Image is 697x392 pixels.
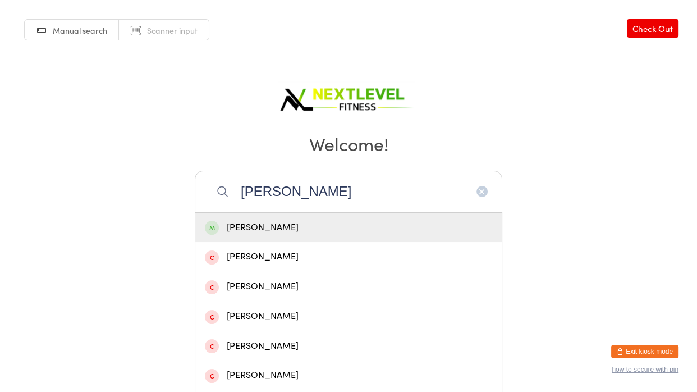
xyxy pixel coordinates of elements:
span: Scanner input [147,25,198,36]
div: [PERSON_NAME] [205,249,492,265]
button: Exit kiosk mode [611,345,678,358]
span: Manual search [53,25,107,36]
div: [PERSON_NAME] [205,220,492,235]
button: how to secure with pin [612,366,678,373]
div: [PERSON_NAME] [205,339,492,354]
div: [PERSON_NAME] [205,309,492,324]
div: [PERSON_NAME] [205,279,492,294]
a: Check Out [627,19,678,38]
img: Next Level Fitness [278,79,419,115]
h2: Welcome! [11,131,686,156]
input: Search [195,171,502,212]
div: [PERSON_NAME] [205,368,492,383]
